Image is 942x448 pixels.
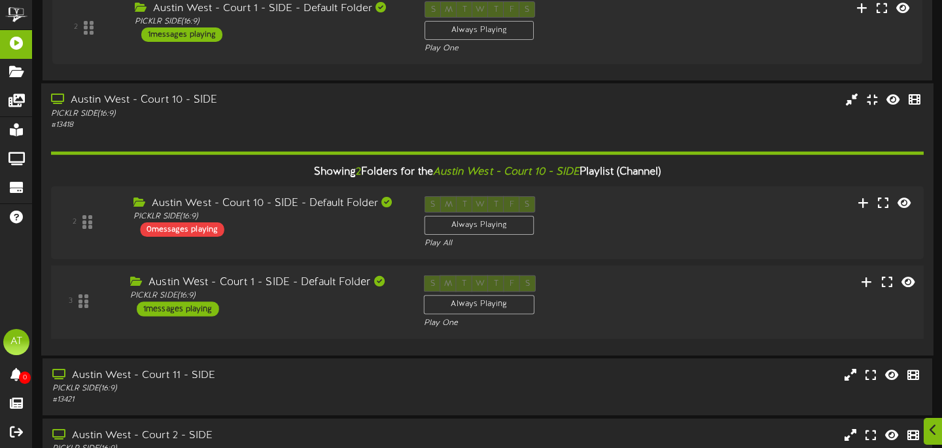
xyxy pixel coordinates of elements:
div: Austin West - Court 1 - SIDE - Default Folder [135,1,405,16]
div: PICKLR SIDE ( 16:9 ) [52,383,404,394]
i: Austin West - Court 10 - SIDE [433,166,580,178]
div: PICKLR SIDE ( 16:9 ) [133,211,405,222]
div: Play One [424,318,624,329]
div: PICKLR SIDE ( 16:9 ) [51,109,403,120]
div: Austin West - Court 11 - SIDE [52,368,404,383]
div: Austin West - Court 1 - SIDE - Default Folder [130,275,404,290]
div: Austin West - Court 10 - SIDE - Default Folder [133,196,405,211]
div: 1 messages playing [141,27,222,42]
span: 2 [356,166,361,178]
div: PICKLR SIDE ( 16:9 ) [135,16,405,27]
div: Always Playing [424,296,534,315]
div: Play One [425,43,623,54]
span: 0 [19,371,31,384]
div: 1 messages playing [137,302,219,317]
div: 0 messages playing [140,222,224,237]
div: Always Playing [425,21,534,40]
div: # 13421 [52,394,404,405]
div: Showing Folders for the Playlist (Channel) [41,158,933,186]
div: # 13418 [51,120,403,131]
div: AT [3,329,29,355]
div: PICKLR SIDE ( 16:9 ) [130,290,404,302]
div: Play All [425,238,623,249]
div: Austin West - Court 10 - SIDE [51,94,403,109]
div: Austin West - Court 2 - SIDE [52,428,404,443]
div: Always Playing [425,216,534,235]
